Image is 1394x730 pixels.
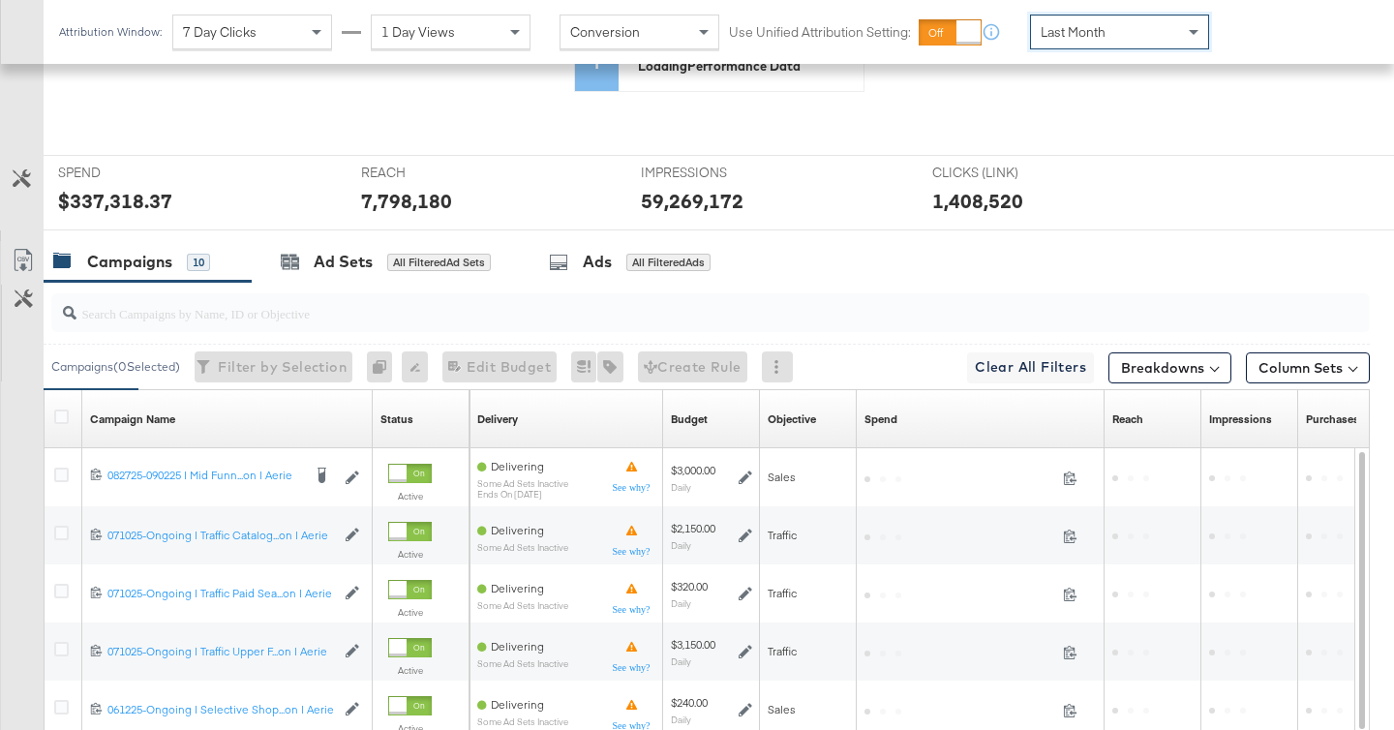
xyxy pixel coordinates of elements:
span: Traffic [768,586,797,600]
sub: Daily [671,481,691,493]
span: Traffic [768,644,797,658]
sub: Some Ad Sets Inactive [477,542,568,553]
div: Attribution Window: [58,25,163,39]
span: Delivering [491,459,544,473]
button: Breakdowns [1108,352,1231,383]
label: Active [388,490,432,502]
div: Campaigns ( 0 Selected) [51,358,180,376]
label: Active [388,548,432,561]
span: Conversion [570,23,640,41]
span: Delivering [491,639,544,654]
span: Sales [768,702,796,716]
sub: Some Ad Sets Inactive [477,658,568,669]
div: $240.00 [671,695,708,711]
sub: Daily [671,655,691,667]
a: Your campaign's objective. [768,411,816,427]
span: Clear All Filters [975,355,1086,380]
div: $320.00 [671,579,708,594]
label: Active [388,664,432,677]
sub: Some Ad Sets Inactive [477,716,568,727]
sub: Daily [671,597,691,609]
div: Spend [864,411,897,427]
a: Reflects the ability of your Ad Campaign to achieve delivery based on ad states, schedule and bud... [477,411,518,427]
div: 10 [187,254,210,271]
div: Delivery [477,411,518,427]
a: 071025-Ongoing | Traffic Paid Sea...on | Aerie [107,586,335,602]
a: 061225-Ongoing | Selective Shop...on | Aerie [107,702,335,718]
sub: Some Ad Sets Inactive [477,478,568,489]
div: Ad Sets [314,251,373,273]
div: 071025-Ongoing | Traffic Paid Sea...on | Aerie [107,586,335,601]
label: Active [388,606,432,619]
span: Sales [768,470,796,484]
div: Impressions [1209,411,1272,427]
div: Campaign Name [90,411,175,427]
span: Delivering [491,523,544,537]
span: 1 Day Views [381,23,455,41]
a: Shows the current state of your Ad Campaign. [380,411,413,427]
a: 082725-090225 | Mid Funn...on | Aerie [107,468,301,487]
sub: Daily [671,714,691,725]
div: Ads [583,251,612,273]
sub: ends on [DATE] [477,489,568,500]
div: $3,150.00 [671,637,715,653]
div: 061225-Ongoing | Selective Shop...on | Aerie [107,702,335,717]
a: The number of people your ad was served to. [1112,411,1143,427]
a: 071025-Ongoing | Traffic Upper F...on | Aerie [107,644,335,660]
a: 071025-Ongoing | Traffic Catalog...on | Aerie [107,528,335,544]
div: Objective [768,411,816,427]
span: Delivering [491,581,544,595]
div: $2,150.00 [671,521,715,536]
a: Your campaign name. [90,411,175,427]
button: Clear All Filters [967,352,1094,383]
label: Use Unified Attribution Setting: [729,23,911,42]
div: All Filtered Ad Sets [387,254,491,271]
span: Last Month [1041,23,1106,41]
span: Delivering [491,697,544,712]
div: Status [380,411,413,427]
button: Column Sets [1246,352,1370,383]
div: $3,000.00 [671,463,715,478]
div: 0 [367,351,402,382]
div: Campaigns [87,251,172,273]
span: 7 Day Clicks [183,23,257,41]
div: 082725-090225 | Mid Funn...on | Aerie [107,468,301,483]
a: The number of times your ad was served. On mobile apps an ad is counted as served the first time ... [1209,411,1272,427]
sub: Some Ad Sets Inactive [477,600,568,611]
div: Budget [671,411,708,427]
div: All Filtered Ads [626,254,711,271]
div: 071025-Ongoing | Traffic Catalog...on | Aerie [107,528,335,543]
a: The total amount spent to date. [864,411,897,427]
input: Search Campaigns by Name, ID or Objective [76,287,1253,324]
span: Traffic [768,528,797,542]
div: Reach [1112,411,1143,427]
a: The maximum amount you're willing to spend on your ads, on average each day or over the lifetime ... [671,411,708,427]
div: 071025-Ongoing | Traffic Upper F...on | Aerie [107,644,335,659]
sub: Daily [671,539,691,551]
